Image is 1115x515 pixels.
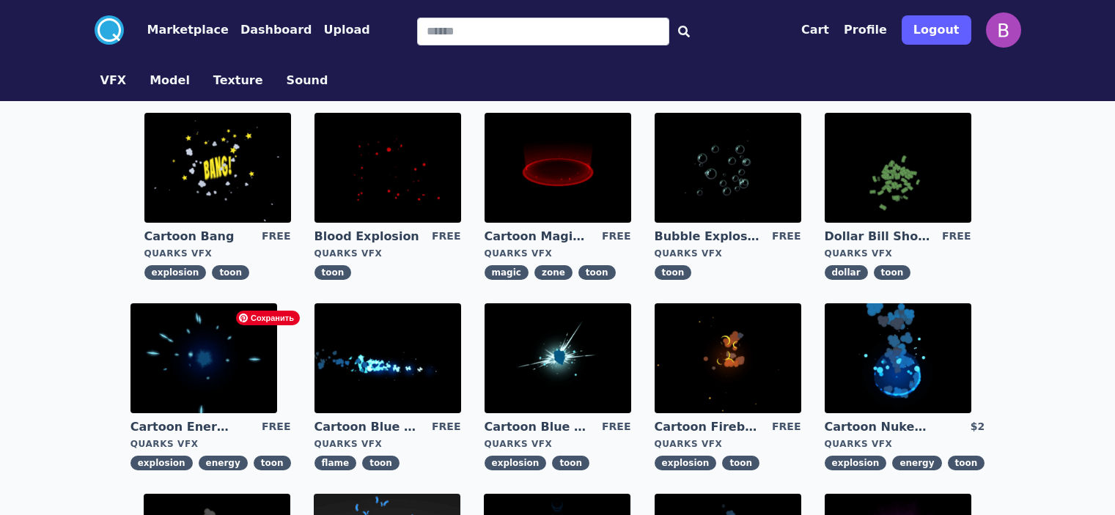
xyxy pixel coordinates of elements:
a: Upload [312,21,369,39]
button: Profile [844,21,887,39]
div: FREE [262,419,290,435]
div: FREE [432,229,460,245]
span: toon [362,456,400,470]
div: FREE [262,229,290,245]
div: FREE [602,229,630,245]
img: imgAlt [314,303,461,413]
a: Cartoon Blue Gas Explosion [485,419,590,435]
button: VFX [100,72,127,89]
span: toon [578,265,616,280]
div: Quarks VFX [485,438,631,450]
span: energy [892,456,941,470]
button: Sound [287,72,328,89]
div: Quarks VFX [825,438,985,450]
a: Cartoon Energy Explosion [130,419,236,435]
a: Logout [902,10,971,51]
img: profile [986,12,1021,48]
a: Bubble Explosion [655,229,760,245]
span: energy [199,456,248,470]
a: Cartoon Nuke Energy Explosion [825,419,930,435]
div: FREE [942,229,971,245]
button: Logout [902,15,971,45]
div: $2 [971,419,985,435]
span: toon [254,456,291,470]
div: Quarks VFX [485,248,631,259]
span: dollar [825,265,868,280]
span: explosion [485,456,547,470]
button: Texture [213,72,263,89]
img: imgAlt [825,303,971,413]
button: Model [150,72,190,89]
span: explosion [144,265,207,280]
img: imgAlt [655,113,801,223]
div: Quarks VFX [130,438,291,450]
img: imgAlt [130,303,277,413]
div: Quarks VFX [825,248,971,259]
a: Cartoon Fireball Explosion [655,419,760,435]
div: Quarks VFX [144,248,291,259]
img: imgAlt [485,113,631,223]
img: imgAlt [314,113,461,223]
div: FREE [772,229,801,245]
span: toon [314,265,352,280]
span: Сохранить [236,311,300,325]
div: FREE [772,419,801,435]
span: toon [212,265,249,280]
div: Quarks VFX [314,248,461,259]
span: flame [314,456,357,470]
a: VFX [89,72,139,89]
a: Cartoon Blue Flamethrower [314,419,420,435]
span: toon [655,265,692,280]
a: Dashboard [229,21,312,39]
a: Model [138,72,202,89]
span: toon [874,265,911,280]
a: Texture [202,72,275,89]
img: imgAlt [485,303,631,413]
input: Search [417,18,669,45]
a: Cartoon Magic Zone [485,229,590,245]
a: Sound [275,72,340,89]
button: Cart [801,21,829,39]
div: FREE [432,419,460,435]
span: toon [948,456,985,470]
div: FREE [602,419,630,435]
span: magic [485,265,529,280]
span: zone [534,265,573,280]
div: Quarks VFX [655,438,801,450]
img: imgAlt [144,113,291,223]
button: Marketplace [147,21,229,39]
span: explosion [655,456,717,470]
span: toon [552,456,589,470]
div: Quarks VFX [655,248,801,259]
span: explosion [130,456,193,470]
img: imgAlt [825,113,971,223]
div: Quarks VFX [314,438,461,450]
a: Dollar Bill Shower [825,229,930,245]
span: toon [722,456,759,470]
button: Dashboard [240,21,312,39]
button: Upload [323,21,369,39]
a: Marketplace [124,21,229,39]
img: imgAlt [655,303,801,413]
a: Cartoon Bang [144,229,250,245]
span: explosion [825,456,887,470]
a: Blood Explosion [314,229,420,245]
